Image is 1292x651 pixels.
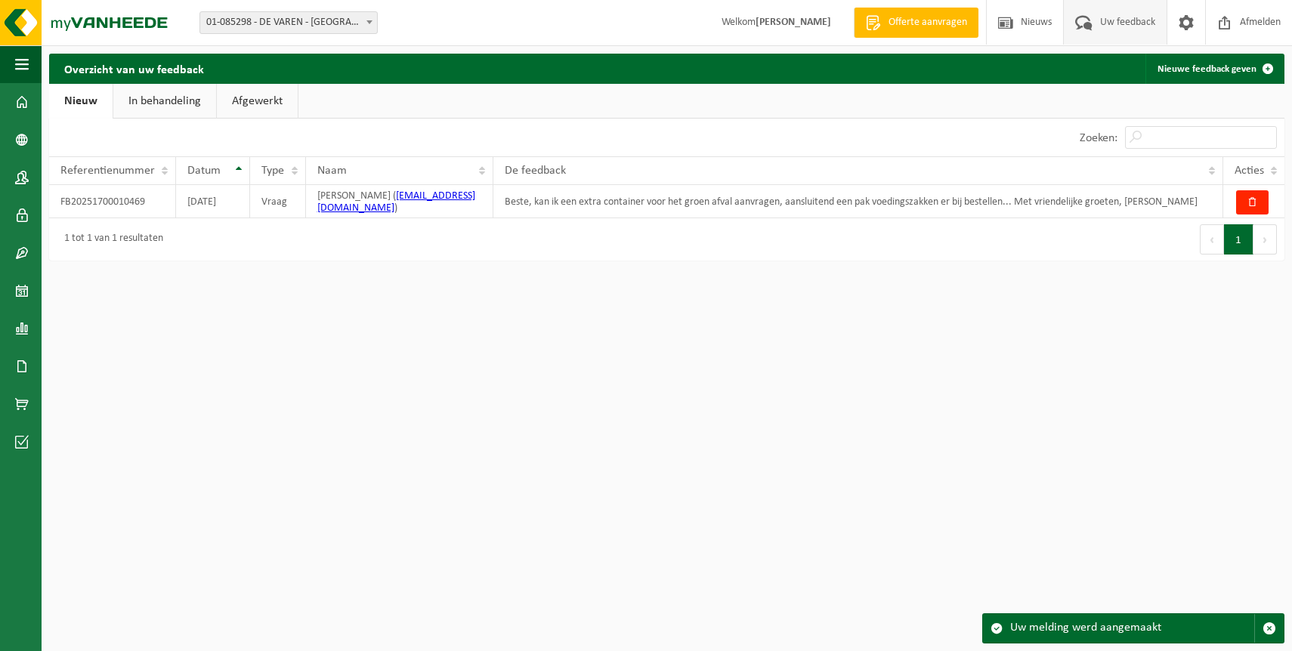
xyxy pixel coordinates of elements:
[261,165,284,177] span: Type
[113,84,216,119] a: In behandeling
[317,165,347,177] span: Naam
[49,185,176,218] td: FB20251700010469
[1224,224,1253,255] button: 1
[317,190,475,214] a: [EMAIL_ADDRESS][DOMAIN_NAME]
[187,165,221,177] span: Datum
[854,8,978,38] a: Offerte aanvragen
[200,12,377,33] span: 01-085298 - DE VAREN - HEMIKSEM
[1253,224,1277,255] button: Next
[1080,132,1117,144] label: Zoeken:
[885,15,971,30] span: Offerte aanvragen
[176,185,251,218] td: [DATE]
[1145,54,1283,84] a: Nieuwe feedback geven
[57,226,163,253] div: 1 tot 1 van 1 resultaten
[199,11,378,34] span: 01-085298 - DE VAREN - HEMIKSEM
[1200,224,1224,255] button: Previous
[756,17,831,28] strong: [PERSON_NAME]
[1010,614,1254,643] div: Uw melding werd aangemaakt
[49,54,219,83] h2: Overzicht van uw feedback
[306,185,493,218] td: [PERSON_NAME] ( )
[493,185,1223,218] td: Beste, kan ik een extra container voor het groen afval aanvragen, aansluitend een pak voedingszak...
[217,84,298,119] a: Afgewerkt
[1235,165,1264,177] span: Acties
[49,84,113,119] a: Nieuw
[60,165,155,177] span: Referentienummer
[505,165,566,177] span: De feedback
[250,185,305,218] td: Vraag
